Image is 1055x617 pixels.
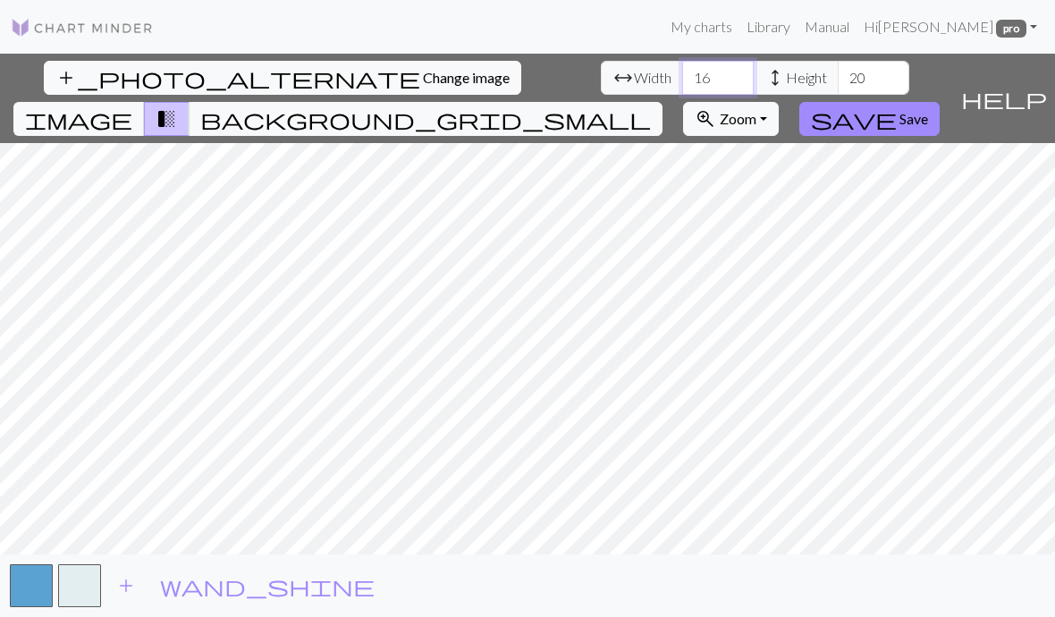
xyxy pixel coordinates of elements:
[55,65,420,90] span: add_photo_alternate
[160,573,375,598] span: wand_shine
[739,9,798,45] a: Library
[961,86,1047,111] span: help
[44,61,521,95] button: Change image
[11,17,154,38] img: Logo
[663,9,739,45] a: My charts
[634,67,671,89] span: Width
[786,67,827,89] span: Height
[148,569,386,603] button: Auto pick colours
[25,106,132,131] span: image
[683,102,779,136] button: Zoom
[423,69,510,86] span: Change image
[764,65,786,90] span: height
[857,9,1044,45] a: Hi[PERSON_NAME] pro
[899,110,928,127] span: Save
[115,573,137,598] span: add
[996,20,1026,38] span: pro
[798,9,857,45] a: Manual
[811,106,897,131] span: save
[720,110,756,127] span: Zoom
[953,54,1055,143] button: Help
[156,106,177,131] span: transition_fade
[104,569,148,603] button: Add color
[200,106,651,131] span: background_grid_small
[799,102,940,136] button: Save
[695,106,716,131] span: zoom_in
[612,65,634,90] span: arrow_range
